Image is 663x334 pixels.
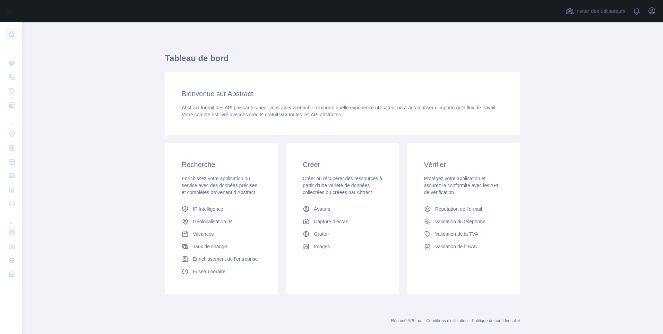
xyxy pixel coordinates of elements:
[314,231,329,237] span: Gratter
[314,218,348,225] span: Capture d’écran
[435,218,485,225] span: Validation du téléphone
[300,240,385,253] a: Images
[421,203,506,215] a: Réputation de l’e-mail
[193,231,214,237] span: Vacances
[182,112,342,117] span: Votre compte est livré avec sur toutes les API abstraites.
[314,206,330,212] span: Avatars
[6,42,17,56] div: ...
[179,203,264,215] a: IP Intelligence
[300,203,385,215] a: Avatars
[6,112,17,126] div: ...
[303,160,382,169] h3: Créer
[391,318,422,323] a: Résumé API Inc.
[314,243,330,250] span: Images
[303,176,382,195] span: Créer ou récupérer des ressources à partir d’une variété de données collectées ou créées par Abtract
[193,243,227,250] span: Taux de change
[179,215,264,228] a: Géolocalisation IP
[435,243,478,250] span: Validation de l’IBAN
[182,176,257,195] span: Enrichissez votre application ou service avec des données précises et complètes provenant d’Abstract
[472,318,520,323] a: Politique de confidentialité
[193,268,225,275] span: Fuseau horaire
[426,318,467,323] a: Conditions d’utilisation
[435,231,479,237] span: Validation de la TVA
[193,218,232,225] span: Géolocalisation IP
[182,160,261,169] h3: Recherche
[6,211,17,225] div: ...
[193,256,258,262] span: Enrichissement de l’entreprise
[193,206,223,212] span: IP Intelligence
[300,215,385,228] a: Capture d’écran
[240,112,281,117] span: des crédits gratuits
[182,105,497,110] span: Abstract fournit des API puissantes pour vous aider à enrichir n’importe quelle expérience utilis...
[165,53,520,69] h1: Tableau de bord
[421,228,506,240] a: Validation de la TVA
[424,176,498,195] span: Protégez votre application et assurez la conformité avec les API de vérification
[179,253,264,265] a: Enrichissement de l’entreprise
[300,228,385,240] a: Gratter
[179,228,264,240] a: Vacances
[575,7,626,15] span: Inviter des utilisateurs
[421,215,506,228] a: Validation du téléphone
[435,206,482,212] span: Réputation de l’e-mail
[421,240,506,253] a: Validation de l’IBAN
[179,265,264,278] a: Fuseau horaire
[179,240,264,253] a: Taux de change
[424,160,503,169] h3: Vérifier
[182,89,503,99] h3: Bienvenue sur Abstract.
[564,6,627,17] button: Inviter des utilisateurs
